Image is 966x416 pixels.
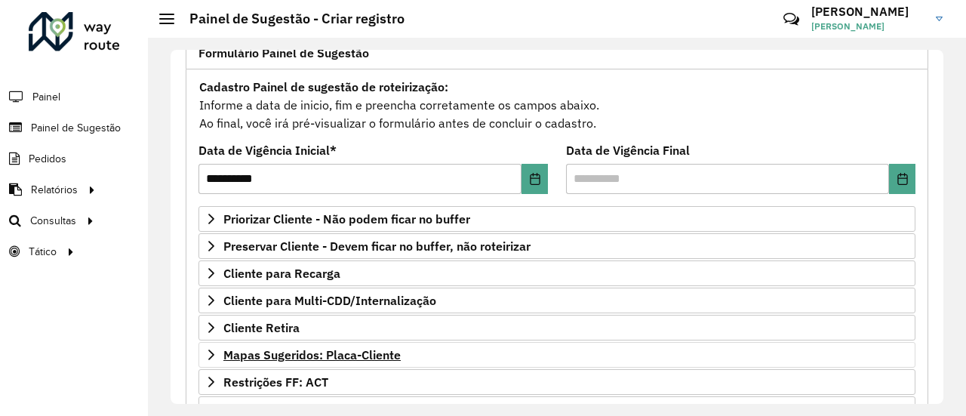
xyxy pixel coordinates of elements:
[566,141,690,159] label: Data de Vigência Final
[223,240,531,252] span: Preservar Cliente - Devem ficar no buffer, não roteirizar
[223,403,602,415] span: Restrições Spot: Forma de Pagamento e Perfil de Descarga/Entrega
[198,260,915,286] a: Cliente para Recarga
[30,213,76,229] span: Consultas
[198,315,915,341] a: Cliente Retira
[198,47,369,59] span: Formulário Painel de Sugestão
[31,120,121,136] span: Painel de Sugestão
[29,244,57,260] span: Tático
[198,77,915,133] div: Informe a data de inicio, fim e preencha corretamente os campos abaixo. Ao final, você irá pré-vi...
[198,288,915,313] a: Cliente para Multi-CDD/Internalização
[198,141,337,159] label: Data de Vigência Inicial
[223,294,436,307] span: Cliente para Multi-CDD/Internalização
[32,89,60,105] span: Painel
[198,233,915,259] a: Preservar Cliente - Devem ficar no buffer, não roteirizar
[199,79,448,94] strong: Cadastro Painel de sugestão de roteirização:
[29,151,66,167] span: Pedidos
[811,20,924,33] span: [PERSON_NAME]
[775,3,808,35] a: Contato Rápido
[889,164,915,194] button: Choose Date
[198,206,915,232] a: Priorizar Cliente - Não podem ficar no buffer
[223,322,300,334] span: Cliente Retira
[174,11,405,27] h2: Painel de Sugestão - Criar registro
[223,349,401,361] span: Mapas Sugeridos: Placa-Cliente
[223,213,470,225] span: Priorizar Cliente - Não podem ficar no buffer
[521,164,548,194] button: Choose Date
[198,369,915,395] a: Restrições FF: ACT
[198,342,915,368] a: Mapas Sugeridos: Placa-Cliente
[811,5,924,19] h3: [PERSON_NAME]
[223,267,340,279] span: Cliente para Recarga
[31,182,78,198] span: Relatórios
[223,376,328,388] span: Restrições FF: ACT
